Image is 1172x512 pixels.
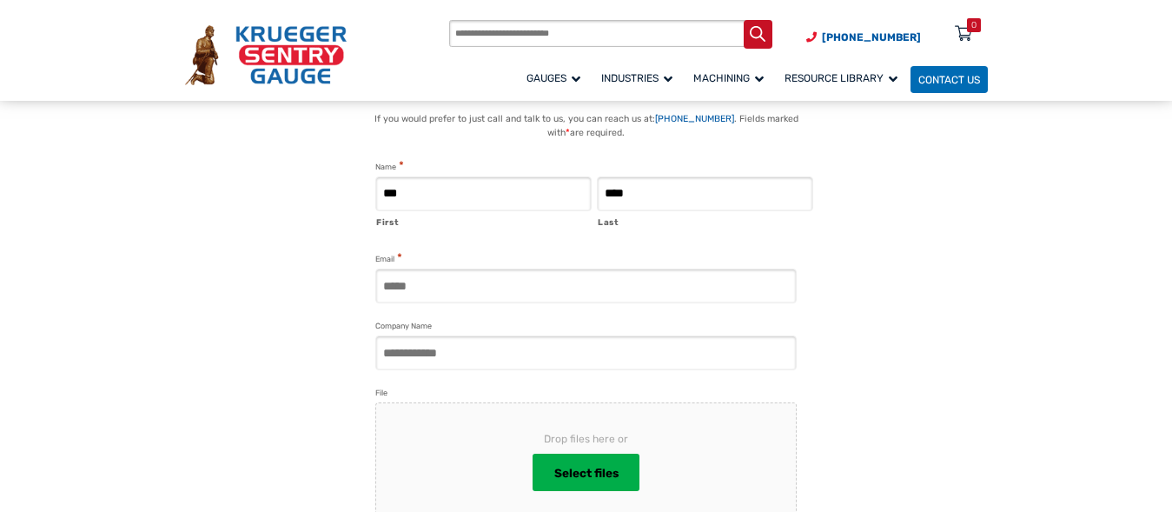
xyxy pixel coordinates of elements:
span: Machining [693,72,764,84]
label: Last [598,212,813,229]
p: If you would prefer to just call and talk to us, you can reach us at: . Fields marked with are re... [358,112,814,140]
label: Email [375,251,402,266]
a: Gauges [519,63,593,94]
label: Company Name [375,320,432,333]
span: Industries [601,72,672,84]
legend: Name [375,159,404,174]
img: Krueger Sentry Gauge [185,25,347,85]
span: Resource Library [785,72,897,84]
div: 0 [971,18,977,32]
a: Contact Us [910,66,988,93]
button: select files, file [533,454,639,491]
label: File [375,387,387,400]
a: Phone Number (920) 434-8860 [806,30,921,45]
span: [PHONE_NUMBER] [822,31,921,43]
span: Gauges [526,72,580,84]
span: Contact Us [918,74,980,86]
a: Machining [685,63,777,94]
span: Drop files here or [404,431,768,447]
a: Industries [593,63,685,94]
a: Resource Library [777,63,910,94]
a: [PHONE_NUMBER] [655,113,734,124]
label: First [376,212,592,229]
